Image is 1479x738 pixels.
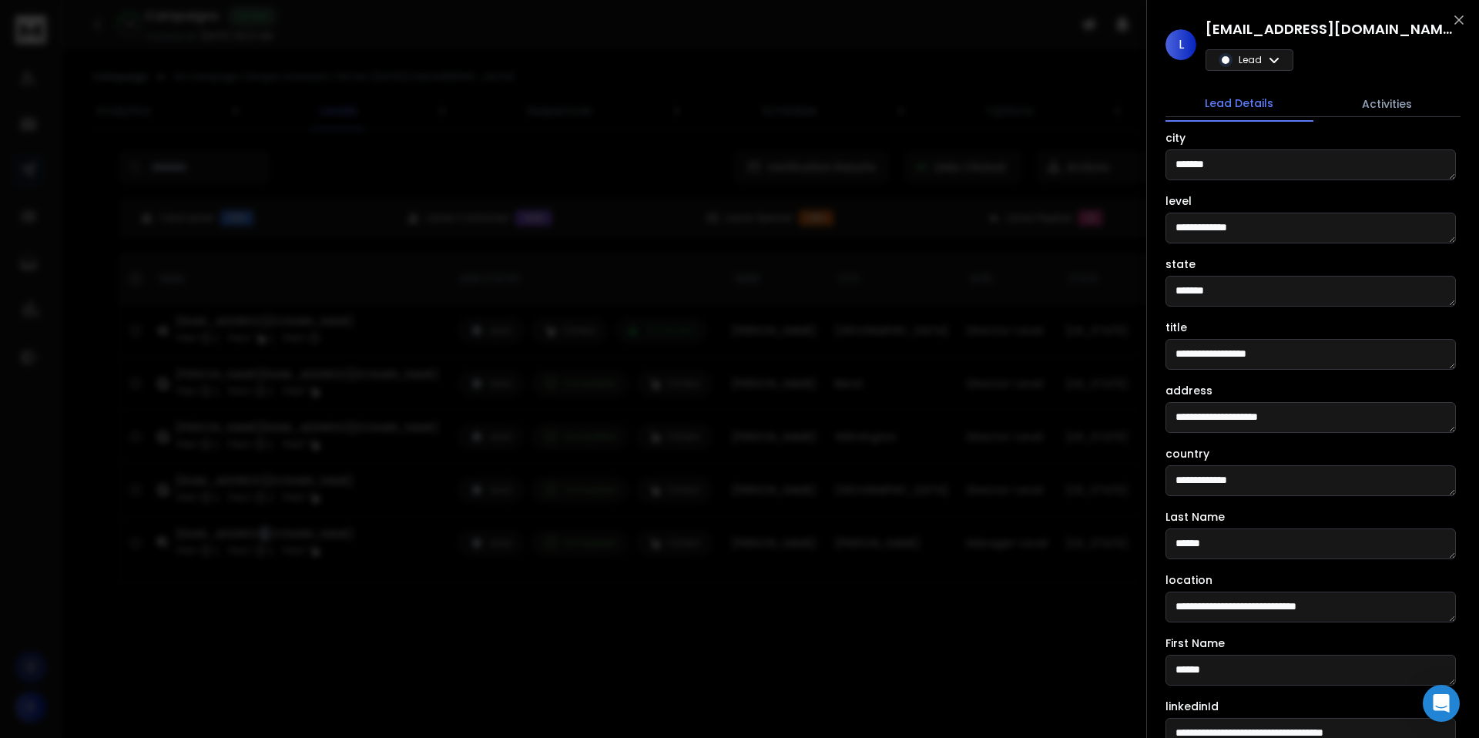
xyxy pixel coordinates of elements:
[1165,701,1219,712] label: linkedinId
[1165,575,1212,585] label: location
[1313,87,1461,121] button: Activities
[1165,638,1225,649] label: First Name
[1165,86,1313,122] button: Lead Details
[1165,385,1212,396] label: address
[1165,448,1209,459] label: country
[1423,685,1460,722] div: Open Intercom Messenger
[1165,196,1192,206] label: level
[1165,133,1186,143] label: city
[1206,18,1452,40] h1: [EMAIL_ADDRESS][DOMAIN_NAME]
[1165,322,1187,333] label: title
[1165,259,1196,270] label: state
[1239,54,1262,66] p: Lead
[1165,29,1196,60] span: L
[1165,512,1225,522] label: Last Name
